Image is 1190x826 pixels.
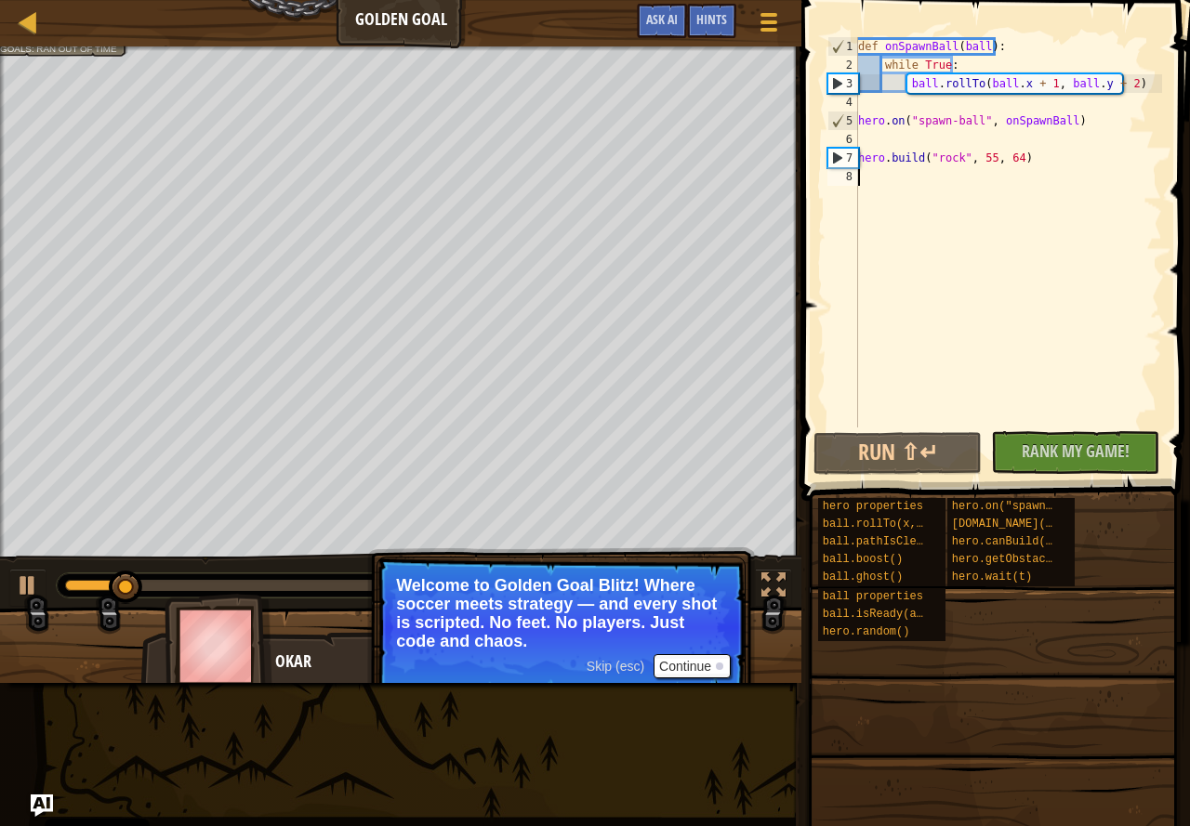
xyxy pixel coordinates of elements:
[36,44,116,54] span: Ran out of time
[31,794,53,817] button: Ask AI
[991,431,1159,474] button: Rank My Game!
[396,576,726,650] p: Welcome to Golden Goal Blitz! Where soccer meets strategy — and every shot is scripted. No feet. ...
[32,44,36,54] span: :
[828,74,858,93] div: 3
[828,111,858,130] div: 5
[654,654,731,678] button: Continue
[165,594,272,697] img: thang_avatar_frame.png
[1022,439,1130,463] span: Rank My Game!
[952,535,1079,548] span: hero.canBuild(x, y)
[828,149,858,167] div: 7
[827,130,858,149] div: 6
[823,553,903,566] span: ball.boost()
[637,4,687,38] button: Ask AI
[813,432,982,475] button: Run ⇧↵
[823,590,923,603] span: ball properties
[746,4,792,47] button: Show game menu
[827,93,858,111] div: 4
[275,649,642,674] div: Okar
[646,10,678,28] span: Ask AI
[952,570,1032,583] span: hero.wait(t)
[827,167,858,186] div: 8
[823,608,963,621] span: ball.isReady(ability)
[827,56,858,74] div: 2
[952,500,1113,513] span: hero.on("spawn-ball", f)
[823,500,923,513] span: hero properties
[9,569,46,607] button: Ctrl + P: Play
[755,569,792,607] button: Toggle fullscreen
[823,518,936,531] span: ball.rollTo(x, y)
[952,518,1119,531] span: [DOMAIN_NAME](type, x, y)
[696,10,727,28] span: Hints
[587,659,644,674] span: Skip (esc)
[952,553,1113,566] span: hero.getObstacleAt(x, y)
[823,535,970,548] span: ball.pathIsClear(x, y)
[823,625,910,638] span: hero.random()
[823,570,903,583] span: ball.ghost()
[828,37,858,56] div: 1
